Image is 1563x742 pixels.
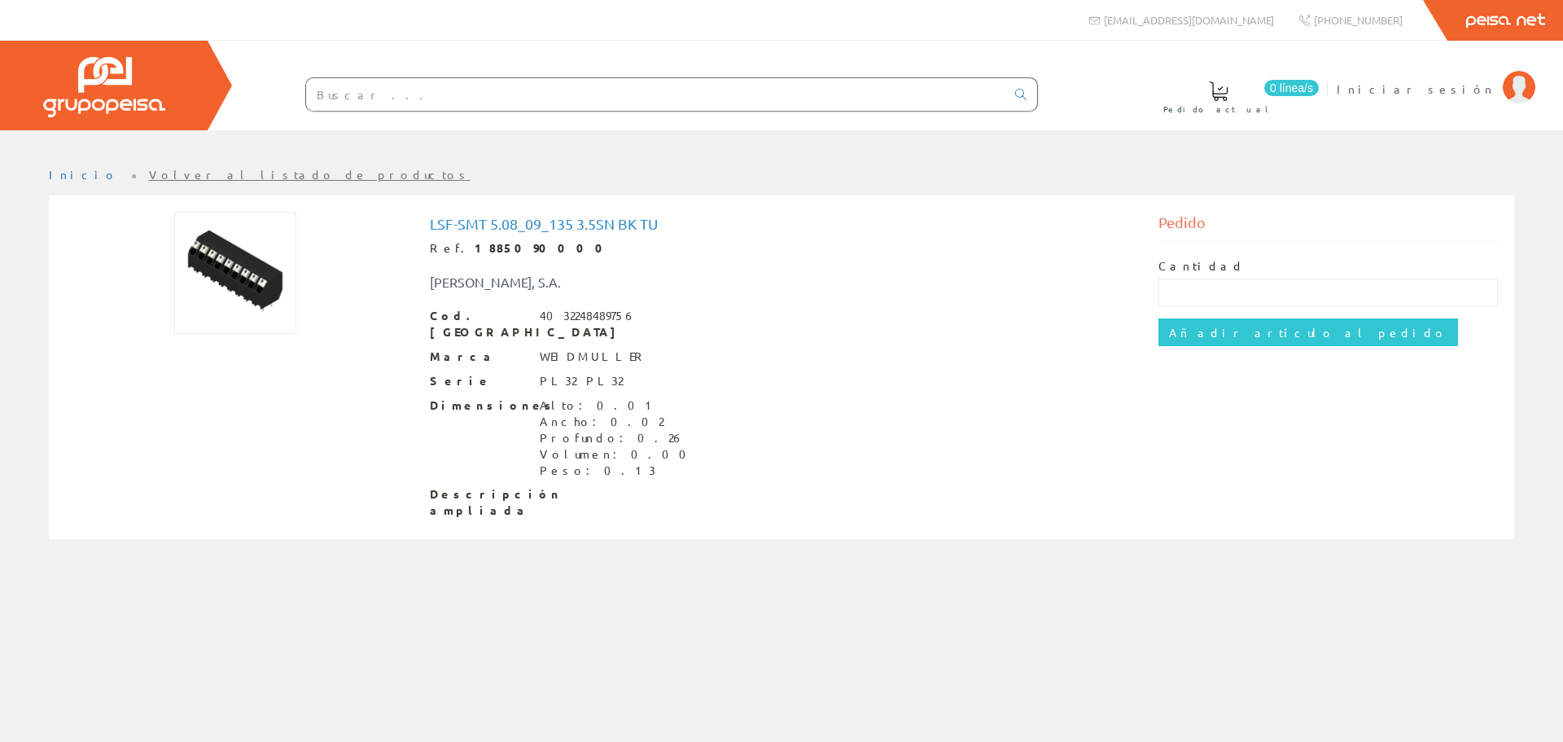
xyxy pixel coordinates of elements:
img: Grupo Peisa [43,57,165,117]
span: Marca [430,349,528,365]
div: [PERSON_NAME], S.A. [418,273,843,292]
span: Descripción ampliada [430,486,528,519]
div: Alto: 0.01 [540,397,696,414]
label: Cantidad [1158,258,1245,274]
div: Pedido [1158,212,1499,242]
div: Volumen: 0.00 [540,446,696,463]
input: Añadir artículo al pedido [1158,318,1458,346]
span: Serie [430,373,528,389]
a: Iniciar sesión [1337,68,1535,83]
div: Profundo: 0.26 [540,430,696,446]
a: Inicio [49,167,118,182]
div: WEIDMULLER [540,349,648,365]
div: Ancho: 0.02 [540,414,696,430]
a: Volver al listado de productos [149,167,471,182]
div: PL32 PL32 [540,373,623,389]
input: Buscar ... [306,78,1005,111]
div: 4032248489756 [540,308,637,324]
img: Foto artículo LSF-SMT 5.08_09_135 3.5SN BK TU (150x150) [174,212,296,334]
span: [EMAIL_ADDRESS][DOMAIN_NAME] [1104,13,1274,27]
span: Iniciar sesión [1337,81,1495,97]
span: Dimensiones [430,397,528,414]
div: Peso: 0.13 [540,463,696,479]
span: Cod. [GEOGRAPHIC_DATA] [430,308,528,340]
span: [PHONE_NUMBER] [1314,13,1403,27]
div: Ref. [430,240,1134,257]
span: 0 línea/s [1264,80,1319,96]
strong: 1885090000 [475,240,614,255]
h1: LSF-SMT 5.08_09_135 3.5SN BK TU [430,216,1134,232]
span: Pedido actual [1163,101,1274,117]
